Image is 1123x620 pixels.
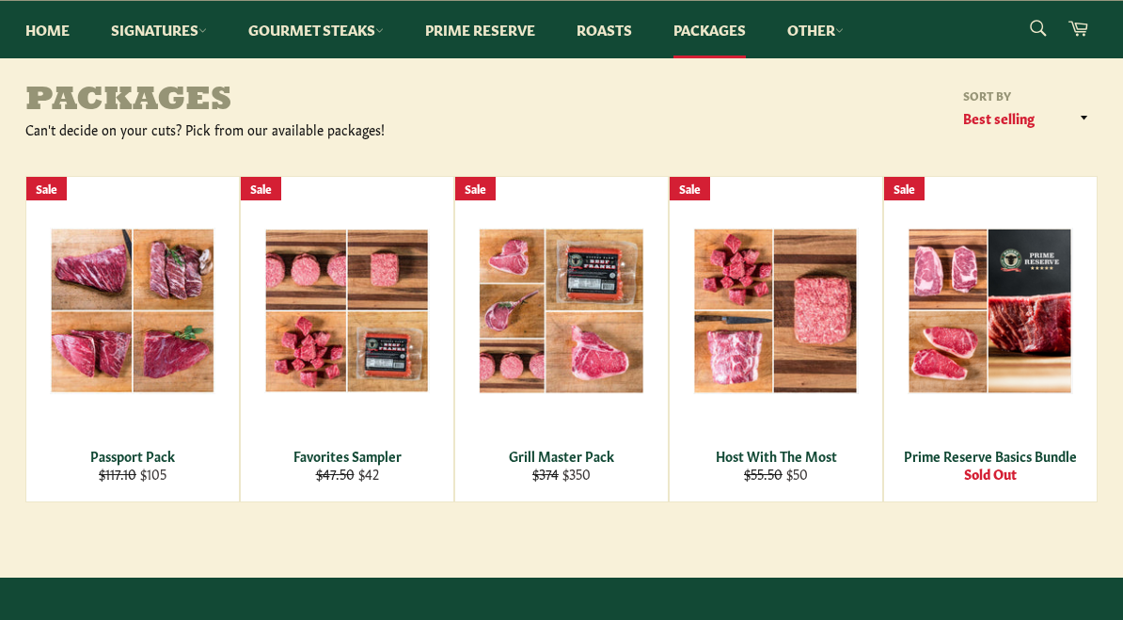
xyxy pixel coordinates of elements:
div: Sale [670,177,710,200]
a: Prime Reserve Basics Bundle Prime Reserve Basics Bundle Sold Out [883,176,1098,502]
div: Prime Reserve Basics Bundle [896,447,1085,465]
div: $50 [682,465,871,483]
img: Passport Pack [50,228,215,393]
a: Prime Reserve [406,1,554,58]
img: Favorites Sampler [264,229,430,393]
a: Host With The Most Host With The Most $55.50 $50 [669,176,883,502]
s: $374 [532,464,559,483]
a: Roasts [558,1,651,58]
a: Home [7,1,88,58]
div: Sale [241,177,281,200]
div: Can't decide on your cuts? Pick from our available packages! [25,120,561,138]
div: $105 [39,465,228,483]
img: Prime Reserve Basics Bundle [908,228,1073,394]
div: Favorites Sampler [253,447,442,465]
s: $55.50 [744,464,783,483]
label: Sort by [957,87,1098,103]
a: Signatures [92,1,226,58]
div: Passport Pack [39,447,228,465]
div: Sold Out [896,465,1085,483]
a: Passport Pack Passport Pack $117.10 $105 [25,176,240,502]
img: Host With The Most [693,228,859,394]
div: Sale [26,177,67,200]
div: $42 [253,465,442,483]
a: Packages [655,1,765,58]
a: Favorites Sampler Favorites Sampler $47.50 $42 [240,176,454,502]
img: Grill Master Pack [479,228,644,394]
a: Gourmet Steaks [229,1,403,58]
div: Sale [884,177,925,200]
div: Grill Master Pack [467,447,656,465]
h1: Packages [25,83,561,120]
div: $350 [467,465,656,483]
a: Grill Master Pack Grill Master Pack $374 $350 [454,176,669,502]
s: $117.10 [99,464,136,483]
div: Host With The Most [682,447,871,465]
div: Sale [455,177,496,200]
s: $47.50 [316,464,355,483]
a: Other [768,1,862,58]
